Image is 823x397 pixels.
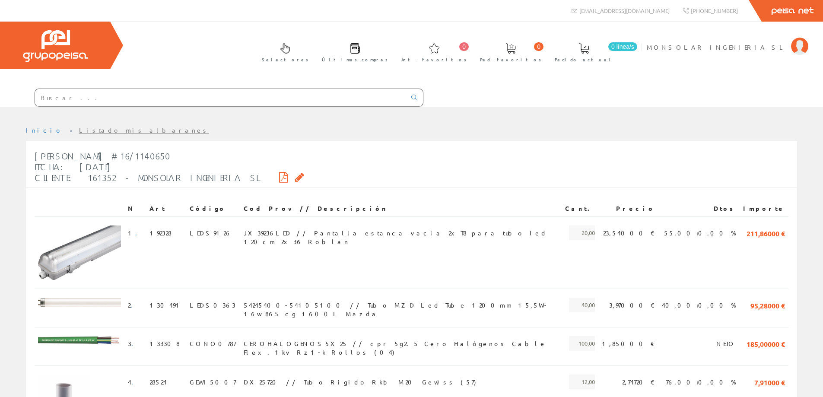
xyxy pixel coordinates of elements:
a: Inicio [26,126,63,134]
span: [PERSON_NAME] #16/1140650 Fecha: [DATE] Cliente: 161352 - MONSOLAR INGENIERIA SL [35,151,258,183]
th: Importe [740,201,788,216]
th: Cant. [562,201,598,216]
i: Solicitar por email copia firmada [295,174,304,180]
a: Listado mis albaranes [79,126,209,134]
span: 7,91000 € [754,375,785,389]
input: Buscar ... [35,89,406,106]
img: Foto artículo (192x20.736) [38,298,121,307]
img: Foto artículo (192x125.952) [38,225,121,280]
span: 0 [534,42,543,51]
span: 40,00 [569,298,595,312]
span: DX25720 // Tubo Rigido Rkb M20 Gewiss (57) [244,375,476,389]
span: 23,54000 € [603,225,655,240]
span: 4 [128,375,139,389]
span: 0 [459,42,469,51]
i: Descargar PDF [279,174,288,180]
span: 1 [128,225,143,240]
img: Grupo Peisa [23,30,88,62]
span: 130491 [149,298,183,312]
span: 95,28000 € [750,298,785,312]
span: [PHONE_NUMBER] [691,7,738,14]
span: LEDS9126 [190,225,232,240]
a: Selectores [253,36,313,67]
th: Cod Prov // Descripción [240,201,562,216]
th: Precio [598,201,658,216]
img: Foto artículo (192x22.231578947368) [38,336,121,346]
span: NETO [716,336,736,351]
th: N [124,201,146,216]
span: 20,00 [569,225,595,240]
span: 3,97000 € [609,298,655,312]
span: 3 [128,336,139,351]
span: 185,00000 € [747,336,785,351]
span: CONO0787 [190,336,236,351]
a: . [135,229,143,237]
a: MONSOLAR INGENIERIA SL [647,36,808,44]
span: 2,74720 € [622,375,655,389]
span: LEDS0363 [190,298,235,312]
span: 54245400-54105100 // Tubo MZD Led Tube 1200mm 15,5W- 16w 865 cg 1600L Mazda [244,298,558,312]
span: 0 línea/s [608,42,637,51]
span: 133308 [149,336,180,351]
span: JX39236LED // Pantalla estanca vacia 2xT8 para tubo led 120cm 2x36 Roblan [244,225,558,240]
span: 28524 [149,375,167,389]
span: 1,85000 € [602,336,655,351]
span: 192328 [149,225,172,240]
th: Art [146,201,186,216]
span: 55,00+0,00 % [664,225,736,240]
span: Pedido actual [555,55,613,64]
span: Últimas compras [322,55,388,64]
span: CEROHALOGENOS5X25 // cpr 5g2.5 Cero Halógenos Cable Flex.1kv Rz1-k Rollos (04) [244,336,558,351]
span: MONSOLAR INGENIERIA SL [647,43,787,51]
a: Últimas compras [313,36,392,67]
a: . [131,378,139,386]
th: Dtos [658,201,740,216]
span: Selectores [262,55,308,64]
a: . [130,301,138,309]
th: Código [186,201,240,216]
span: 100,00 [569,336,595,351]
span: 76,00+0,00 % [666,375,736,389]
span: 40,00+0,00 % [662,298,736,312]
span: Ped. favoritos [480,55,541,64]
span: [EMAIL_ADDRESS][DOMAIN_NAME] [579,7,670,14]
span: 12,00 [569,375,595,389]
span: Art. favoritos [401,55,467,64]
span: 211,86000 € [747,225,785,240]
span: GEWI5007 [190,375,236,389]
a: . [131,340,139,347]
span: 2 [128,298,138,312]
